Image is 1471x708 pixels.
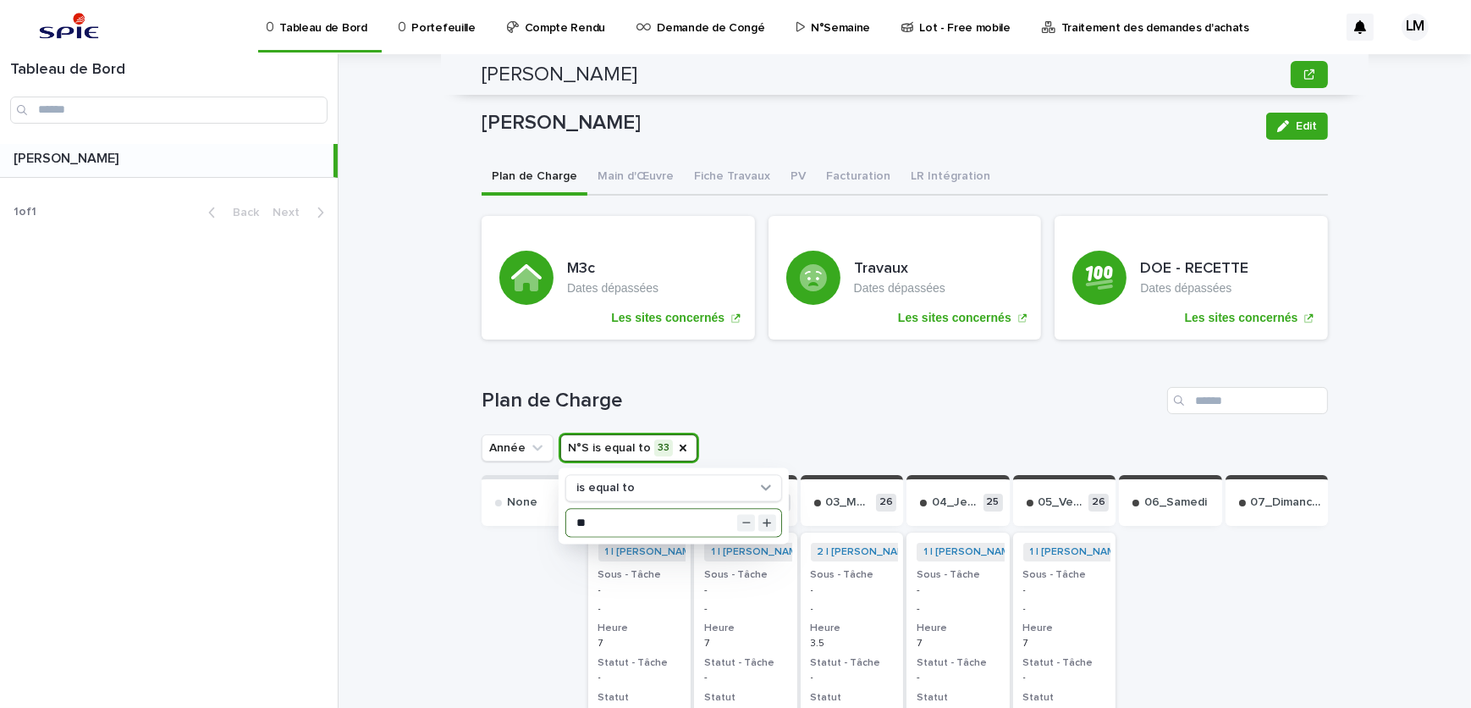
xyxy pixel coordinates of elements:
a: Les sites concernés [1055,216,1328,340]
p: - [704,584,787,596]
p: 26 [1088,494,1109,512]
button: PV [780,160,816,196]
h3: Heure [704,622,787,635]
p: 7 [1023,638,1106,650]
p: Dates dépassées [567,281,658,296]
p: 7 [598,638,681,650]
button: Plan de Charge [482,160,587,196]
p: 05_Vendredi [1039,495,1086,510]
a: Les sites concernés [769,216,1042,340]
button: Next [266,205,338,220]
h3: DOE - RECETTE [1140,260,1248,279]
p: 25 [983,494,1003,512]
p: - [811,672,894,683]
h3: Heure [811,622,894,635]
a: 1 | [PERSON_NAME] | 2025 [1030,546,1160,558]
h3: Statut [811,691,894,705]
p: Les sites concernés [611,311,724,325]
p: Dates dépassées [854,281,945,296]
h2: [PERSON_NAME] [482,63,637,87]
h3: Statut - Tâche [704,656,787,670]
p: [PERSON_NAME] [482,111,1253,136]
h3: Statut [1023,691,1106,705]
h3: Heure [917,622,1000,635]
h3: Sous - Tâche [704,568,787,582]
p: Les sites concernés [1185,311,1298,325]
input: Search [1167,387,1328,414]
p: 04_Jeudi [932,495,980,510]
h3: Sous - Tâche [1023,568,1106,582]
h3: Statut [917,691,1000,705]
img: svstPd6MQfCT1uX1QGkG [34,10,104,44]
input: Search [10,97,328,124]
p: [PERSON_NAME] [14,147,122,167]
button: Back [195,205,266,220]
p: - [917,672,1000,683]
a: 1 | [PERSON_NAME] | 2025 [923,546,1053,558]
h3: Sous - Tâche [917,568,1000,582]
span: Back [223,207,259,218]
button: N°S [560,434,697,462]
p: - [917,603,1000,615]
button: Decrement value [737,514,755,532]
p: - [917,584,1000,596]
h3: Statut - Tâche [1023,656,1106,670]
p: - [811,584,894,596]
button: Main d'Œuvre [587,160,684,196]
p: - [598,672,681,683]
a: 2 | [PERSON_NAME] | 2025 [818,546,950,558]
p: 3.5 [811,638,894,650]
button: Année [482,434,554,462]
h3: Statut [598,691,681,705]
a: 1 | [PERSON_NAME] | 2025 [605,546,735,558]
p: 06_Samedi [1144,495,1207,510]
h3: M3c [567,260,658,279]
p: Dates dépassées [1140,281,1248,296]
h1: Plan de Charge [482,389,1160,413]
h3: Heure [598,622,681,635]
p: - [1023,603,1106,615]
button: Facturation [816,160,901,196]
p: - [598,584,681,596]
p: - [704,672,787,683]
p: - [1023,672,1106,683]
h3: Sous - Tâche [811,568,894,582]
h3: Heure [1023,622,1106,635]
p: 7 [704,638,787,650]
p: Les sites concernés [898,311,1011,325]
p: is equal to [576,481,635,495]
h1: Tableau de Bord [10,61,328,80]
h3: Sous - Tâche [598,568,681,582]
h3: Travaux [854,260,945,279]
p: 7 [917,638,1000,650]
p: 03_Mercredi [826,495,873,510]
p: - [598,603,681,615]
div: LM [1402,14,1429,41]
h3: Statut - Tâche [598,656,681,670]
span: Edit [1296,120,1317,132]
button: Edit [1266,113,1328,140]
p: 26 [876,494,896,512]
span: Next [273,207,310,218]
p: - [811,603,894,615]
a: 1 | [PERSON_NAME] | 2025 [711,546,840,558]
h3: Statut - Tâche [811,656,894,670]
button: LR Intégration [901,160,1000,196]
h3: Statut - Tâche [917,656,1000,670]
p: - [1023,584,1106,596]
p: 07_Dimanche [1251,495,1322,510]
h3: Statut [704,691,787,705]
button: Fiche Travaux [684,160,780,196]
button: Increment value [758,514,776,532]
a: Les sites concernés [482,216,755,340]
p: - [704,603,787,615]
p: None [507,495,537,510]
